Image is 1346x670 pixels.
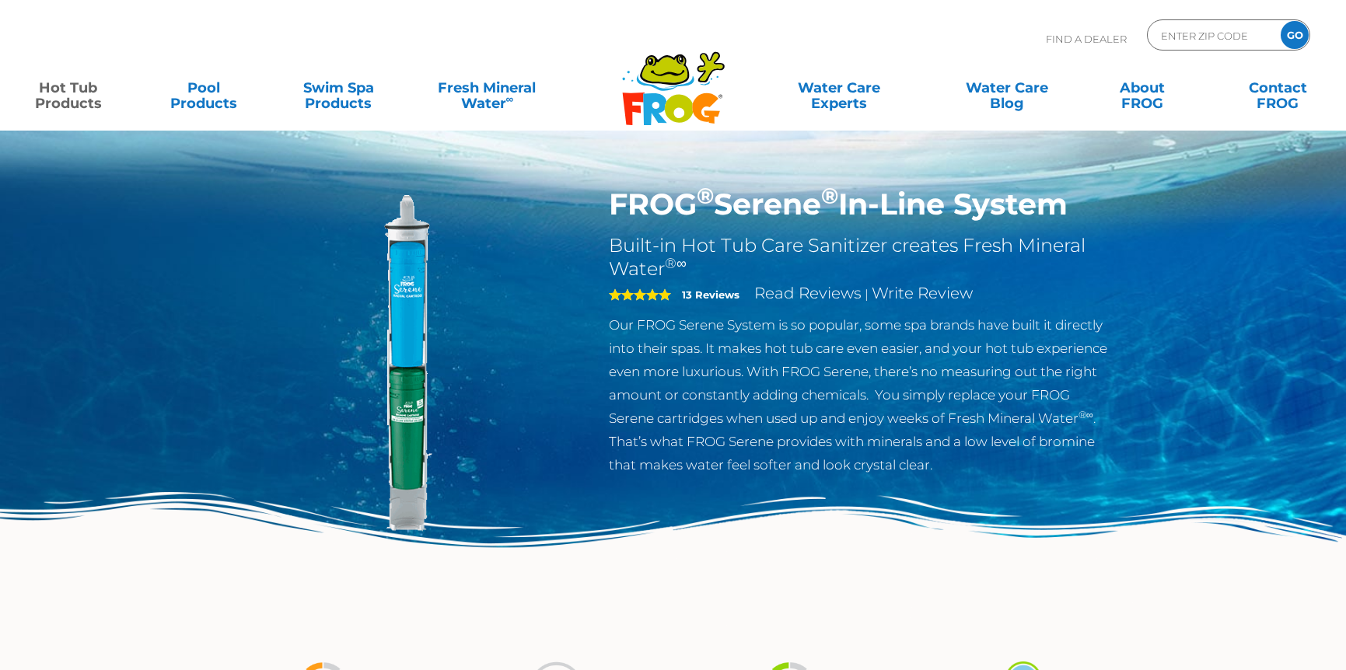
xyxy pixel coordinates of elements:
sup: ∞ [506,92,514,105]
sup: ®∞ [665,255,687,272]
img: Frog Products Logo [614,31,733,126]
input: GO [1281,21,1309,49]
p: Find A Dealer [1046,19,1127,58]
a: Hot TubProducts [16,72,121,103]
a: Water CareBlog [955,72,1060,103]
sup: ®∞ [1079,409,1093,420]
a: Water CareExperts [753,72,925,103]
sup: ® [821,182,838,209]
a: Fresh MineralWater∞ [421,72,553,103]
h2: Built-in Hot Tub Care Sanitizer creates Fresh Mineral Water [609,234,1117,281]
a: AboutFROG [1090,72,1195,103]
a: ContactFROG [1225,72,1330,103]
a: Write Review [872,284,973,302]
strong: 13 Reviews [682,288,739,301]
a: Read Reviews [754,284,862,302]
a: PoolProducts [151,72,256,103]
span: | [865,287,869,302]
a: Swim SpaProducts [286,72,391,103]
img: serene-inline.png [230,187,586,543]
sup: ® [697,182,714,209]
h1: FROG Serene In-Line System [609,187,1117,222]
span: 5 [609,288,671,301]
p: Our FROG Serene System is so popular, some spa brands have built it directly into their spas. It ... [609,313,1117,476]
